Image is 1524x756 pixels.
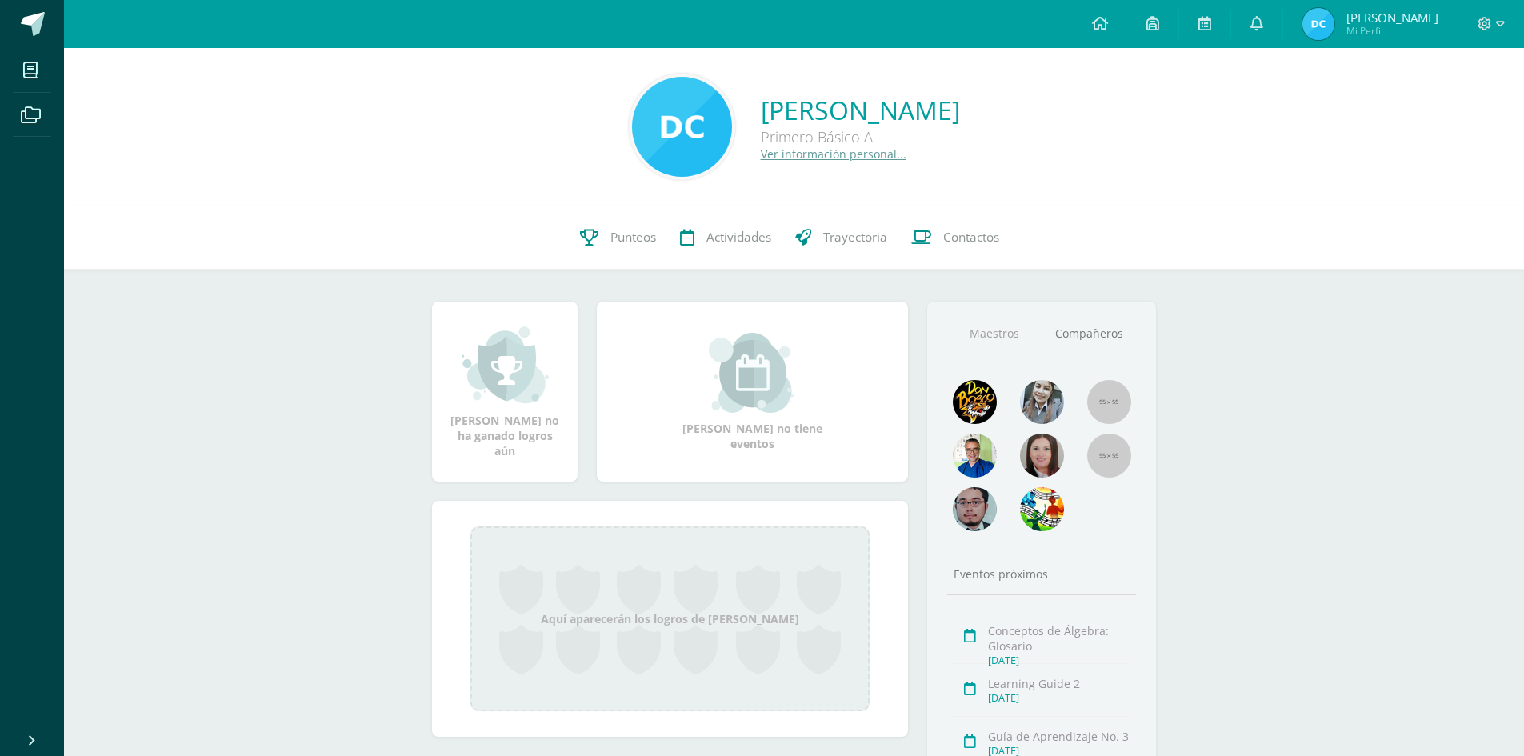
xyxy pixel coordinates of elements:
img: 45bd7986b8947ad7e5894cbc9b781108.png [1020,380,1064,424]
span: Trayectoria [823,229,887,246]
a: Compañeros [1042,314,1136,354]
span: [PERSON_NAME] [1346,10,1438,26]
div: [DATE] [988,691,1131,705]
a: Punteos [568,206,668,270]
div: [PERSON_NAME] no ha ganado logros aún [448,325,562,458]
img: 29fc2a48271e3f3676cb2cb292ff2552.png [953,380,997,424]
a: Actividades [668,206,783,270]
span: Contactos [943,229,999,246]
div: Guía de Aprendizaje No. 3 [988,729,1131,744]
div: Eventos próximos [947,566,1136,582]
span: Mi Perfil [1346,24,1438,38]
img: 67c3d6f6ad1c930a517675cdc903f95f.png [1020,434,1064,478]
img: d0e54f245e8330cebada5b5b95708334.png [953,487,997,531]
a: Maestros [947,314,1042,354]
img: achievement_small.png [462,325,549,405]
div: Conceptos de Álgebra: Glosario [988,623,1131,654]
img: event_small.png [709,333,796,413]
a: [PERSON_NAME] [761,93,960,127]
img: 55x55 [1087,380,1131,424]
img: 55x55 [1087,434,1131,478]
div: Aquí aparecerán los logros de [PERSON_NAME] [470,526,870,711]
img: 0895c166c1555a592d7d6d200ddb400f.png [1302,8,1334,40]
div: Primero Básico A [761,127,960,146]
a: Trayectoria [783,206,899,270]
img: 10741f48bcca31577cbcd80b61dad2f3.png [953,434,997,478]
div: Learning Guide 2 [988,676,1131,691]
a: Ver información personal... [761,146,906,162]
span: Actividades [706,229,771,246]
a: Contactos [899,206,1011,270]
div: [PERSON_NAME] no tiene eventos [673,333,833,451]
img: a43eca2235894a1cc1b3d6ce2f11d98a.png [1020,487,1064,531]
div: [DATE] [988,654,1131,667]
span: Punteos [610,229,656,246]
img: 4cfb9f9615f8dc653be978a1bf96143e.png [632,77,732,177]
